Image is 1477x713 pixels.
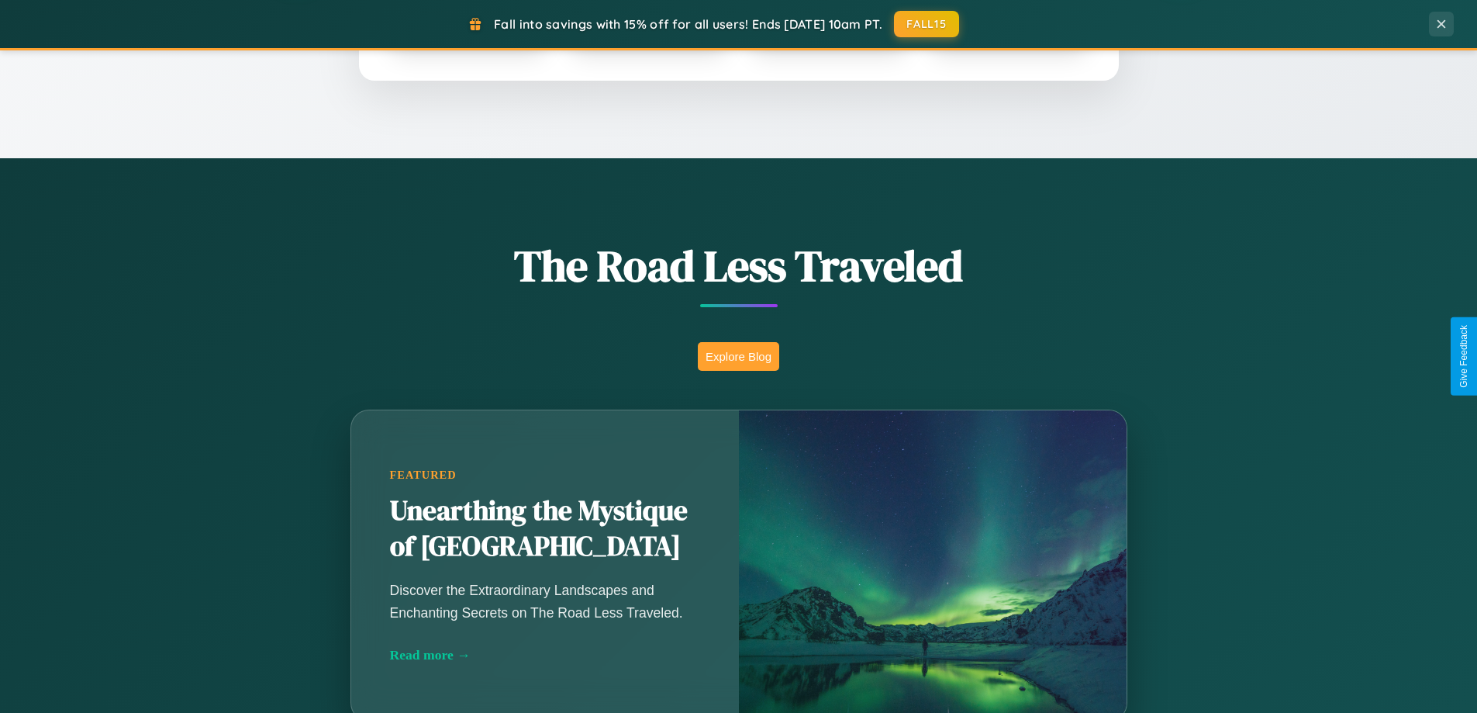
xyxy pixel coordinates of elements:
p: Discover the Extraordinary Landscapes and Enchanting Secrets on The Road Less Traveled. [390,580,700,623]
div: Featured [390,469,700,482]
div: Give Feedback [1458,325,1469,388]
h1: The Road Less Traveled [274,236,1204,296]
button: Explore Blog [698,342,779,371]
button: FALL15 [894,11,959,37]
div: Read more → [390,647,700,663]
h2: Unearthing the Mystique of [GEOGRAPHIC_DATA] [390,493,700,565]
span: Fall into savings with 15% off for all users! Ends [DATE] 10am PT. [494,16,882,32]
